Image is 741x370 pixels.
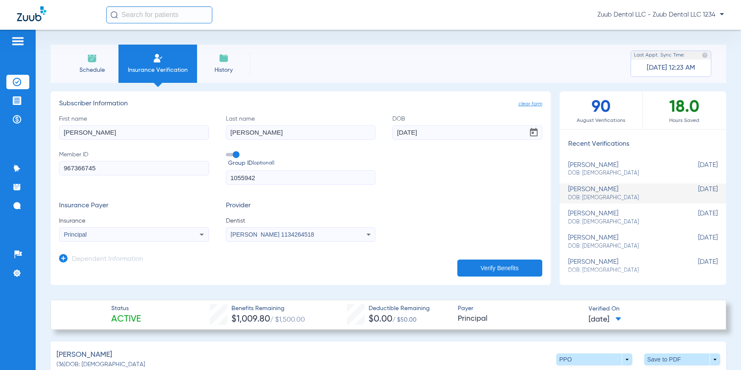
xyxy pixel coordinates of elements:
span: [PERSON_NAME] [56,350,112,360]
span: Schedule [72,66,112,74]
input: Last name [226,125,376,140]
span: Insurance [59,217,209,225]
h3: Recent Verifications [560,140,727,149]
input: First name [59,125,209,140]
button: Save to PDF [644,353,720,365]
img: Zuub Logo [17,6,46,21]
h3: Subscriber Information [59,100,542,108]
span: (36) DOB: [DEMOGRAPHIC_DATA] [56,360,145,369]
span: $1,009.80 [231,315,270,324]
span: Payer [458,304,581,313]
span: DOB: [DEMOGRAPHIC_DATA] [568,243,676,250]
span: Insurance Verification [125,66,191,74]
span: [DATE] [675,234,718,250]
span: DOB: [DEMOGRAPHIC_DATA] [568,267,676,274]
span: Benefits Remaining [231,304,305,313]
h3: Dependent Information [72,255,143,264]
span: / $1,500.00 [270,316,305,323]
span: August Verifications [560,116,642,125]
label: Last name [226,115,376,140]
span: Active [111,314,141,325]
span: [DATE] [589,314,621,325]
span: / $50.00 [392,317,417,323]
img: last sync help info [702,52,708,58]
img: hamburger-icon [11,36,25,46]
label: DOB [392,115,542,140]
img: History [219,53,229,63]
span: Principal [64,231,87,238]
input: Search for patients [106,6,212,23]
span: Deductible Remaining [369,304,430,313]
label: Member ID [59,150,209,185]
label: First name [59,115,209,140]
div: [PERSON_NAME] [568,161,676,177]
span: Principal [458,314,581,324]
button: Open calendar [525,124,542,141]
span: [DATE] [675,186,718,201]
button: Verify Benefits [457,260,542,277]
input: DOBOpen calendar [392,125,542,140]
span: Hours Saved [643,116,726,125]
iframe: Chat Widget [699,329,741,370]
span: Zuub Dental LLC - Zuub Dental LLC 1234 [597,11,724,19]
span: $0.00 [369,315,392,324]
span: History [203,66,244,74]
small: (optional) [253,159,274,168]
input: Member ID [59,161,209,175]
span: Group ID [228,159,376,168]
div: [PERSON_NAME] [568,186,676,201]
span: [DATE] [675,161,718,177]
span: [DATE] 12:23 AM [647,64,695,72]
div: 18.0 [643,91,726,129]
span: clear form [518,100,542,108]
img: Search Icon [110,11,118,19]
span: DOB: [DEMOGRAPHIC_DATA] [568,218,676,226]
span: Verified On [589,305,712,314]
span: [DATE] [675,258,718,274]
span: DOB: [DEMOGRAPHIC_DATA] [568,169,676,177]
img: Manual Insurance Verification [153,53,163,63]
h3: Insurance Payer [59,202,209,210]
div: [PERSON_NAME] [568,234,676,250]
span: [PERSON_NAME] 1134264518 [231,231,314,238]
div: [PERSON_NAME] [568,210,676,226]
img: Schedule [87,53,97,63]
div: 90 [560,91,643,129]
span: Dentist [226,217,376,225]
span: Last Appt. Sync Time: [634,51,685,59]
span: [DATE] [675,210,718,226]
h3: Provider [226,202,376,210]
div: [PERSON_NAME] [568,258,676,274]
button: PPO [556,353,632,365]
span: DOB: [DEMOGRAPHIC_DATA] [568,194,676,202]
span: Status [111,304,141,313]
